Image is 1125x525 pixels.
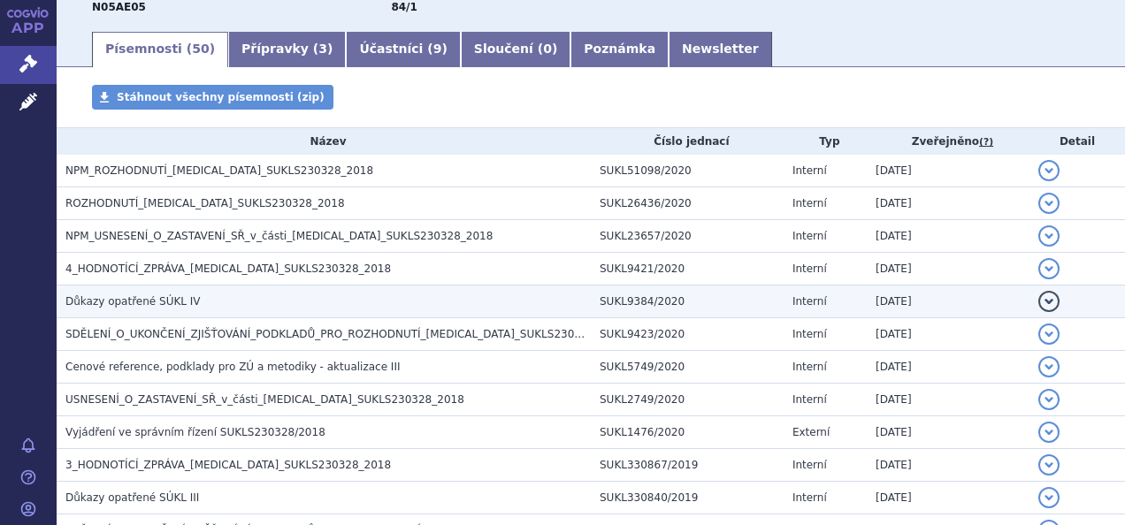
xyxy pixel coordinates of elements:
[591,482,784,514] td: SUKL330840/2019
[570,32,669,67] a: Poznámka
[591,187,784,220] td: SUKL26436/2020
[792,164,827,177] span: Interní
[867,482,1029,514] td: [DATE]
[867,285,1029,318] td: [DATE]
[867,449,1029,482] td: [DATE]
[65,393,464,406] span: USNESENÍ_O_ZASTAVENÍ_SŘ_v_části_LATUDA_SUKLS230328_2018
[1038,193,1060,214] button: detail
[867,416,1029,449] td: [DATE]
[591,318,784,351] td: SUKL9423/2020
[318,42,327,56] span: 3
[1038,422,1060,443] button: detail
[433,42,442,56] span: 9
[461,32,570,67] a: Sloučení (0)
[591,220,784,253] td: SUKL23657/2020
[792,230,827,242] span: Interní
[669,32,772,67] a: Newsletter
[792,197,827,209] span: Interní
[1038,454,1060,476] button: detail
[867,351,1029,384] td: [DATE]
[1038,389,1060,410] button: detail
[65,491,199,504] span: Důkazy opatřené SÚKL III
[192,42,209,56] span: 50
[65,230,493,242] span: NPM_USNESENÍ_O_ZASTAVENÍ_SŘ_v_části_LATUDA_SUKLS230328_2018
[92,85,333,110] a: Stáhnout všechny písemnosti (zip)
[792,491,827,504] span: Interní
[1038,160,1060,181] button: detail
[867,128,1029,155] th: Zveřejněno
[391,1,417,13] strong: antipsychotika druhé volby při selhání risperidonu, p.o.
[65,164,373,177] span: NPM_ROZHODNUTÍ_LATUDA_SUKLS230328_2018
[346,32,460,67] a: Účastníci (9)
[591,253,784,285] td: SUKL9421/2020
[784,128,867,155] th: Typ
[591,449,784,482] td: SUKL330867/2019
[792,262,827,275] span: Interní
[1038,323,1060,345] button: detail
[65,426,325,438] span: Vyjádření ve správním řízení SUKLS230328/2018
[867,155,1029,187] td: [DATE]
[792,361,827,373] span: Interní
[117,91,325,103] span: Stáhnout všechny písemnosti (zip)
[591,384,784,416] td: SUKL2749/2020
[792,426,830,438] span: Externí
[792,328,827,340] span: Interní
[65,459,391,471] span: 3_HODNOTÍCÍ_ZPRÁVA_LATUDA_SUKLS230328_2018
[65,295,201,308] span: Důkazy opatřené SÚKL IV
[792,393,827,406] span: Interní
[228,32,346,67] a: Přípravky (3)
[867,187,1029,220] td: [DATE]
[92,1,146,13] strong: LURASIDON
[1038,487,1060,508] button: detail
[65,197,345,209] span: ROZHODNUTÍ_LATUDA_SUKLS230328_2018
[65,328,627,340] span: SDĚLENÍ_O_UKONČENÍ_ZJIŠŤOVÁNÍ_PODKLADŮ_PRO_ROZHODNUTÍ_LATUDA_SUKLS230328_2018
[1038,225,1060,247] button: detail
[1038,291,1060,312] button: detail
[591,128,784,155] th: Číslo jednací
[867,384,1029,416] td: [DATE]
[1029,128,1125,155] th: Detail
[1038,258,1060,279] button: detail
[867,253,1029,285] td: [DATE]
[543,42,552,56] span: 0
[1038,356,1060,377] button: detail
[979,136,993,148] abbr: (?)
[867,220,1029,253] td: [DATE]
[65,262,391,275] span: 4_HODNOTÍCÍ_ZPRÁVA_LATUDA_SUKLS230328_2018
[591,285,784,318] td: SUKL9384/2020
[591,416,784,449] td: SUKL1476/2020
[867,318,1029,351] td: [DATE]
[57,128,591,155] th: Název
[591,155,784,187] td: SUKL51098/2020
[792,459,827,471] span: Interní
[65,361,400,373] span: Cenové reference, podklady pro ZÚ a metodiky - aktualizace III
[92,32,228,67] a: Písemnosti (50)
[792,295,827,308] span: Interní
[591,351,784,384] td: SUKL5749/2020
